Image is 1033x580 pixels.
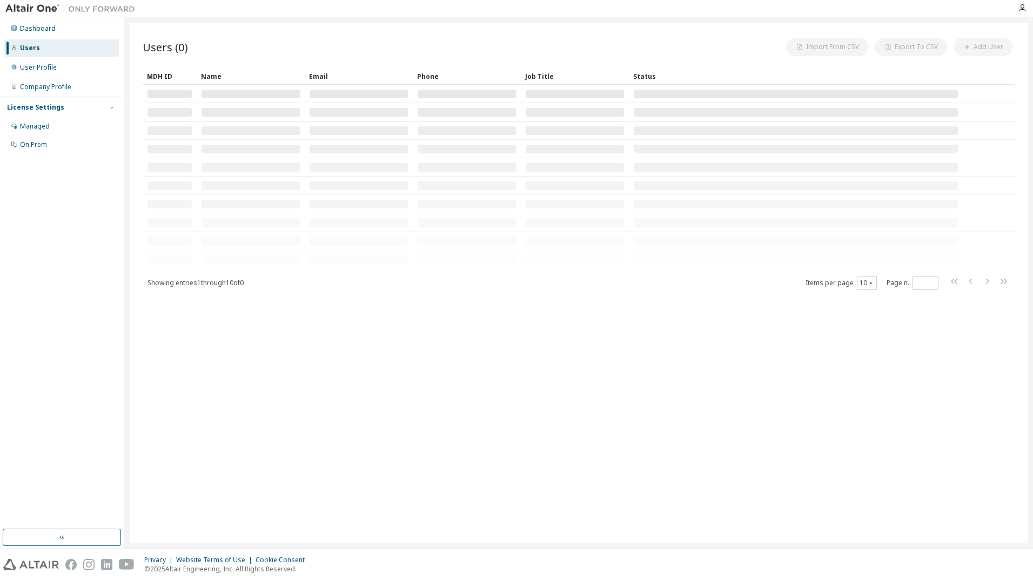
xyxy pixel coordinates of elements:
button: Import From CSV [786,38,868,56]
button: Export To CSV [875,38,947,56]
div: Status [633,68,958,85]
div: Company Profile [20,83,71,91]
button: Add User [954,38,1012,56]
img: altair_logo.svg [3,559,59,570]
span: Items per page [806,276,877,290]
div: MDH ID [147,68,192,85]
div: Dashboard [20,24,56,33]
div: Cookie Consent [256,556,311,564]
img: facebook.svg [65,559,77,570]
div: Job Title [525,68,625,85]
span: Users (0) [143,39,188,55]
img: Altair One [5,3,140,14]
img: linkedin.svg [101,559,112,570]
button: 10 [860,279,874,287]
div: Users [20,44,40,52]
div: Name [201,68,300,85]
div: Managed [20,122,50,131]
div: Phone [417,68,516,85]
img: instagram.svg [83,559,95,570]
div: On Prem [20,140,47,149]
img: youtube.svg [119,559,135,570]
div: Website Terms of Use [176,556,256,564]
div: License Settings [7,103,64,112]
div: User Profile [20,63,57,72]
div: Privacy [144,556,176,564]
span: Showing entries 1 through 10 of 0 [147,278,244,287]
span: Page n. [887,276,938,290]
p: © 2025 Altair Engineering, Inc. All Rights Reserved. [144,564,311,574]
div: Email [309,68,408,85]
